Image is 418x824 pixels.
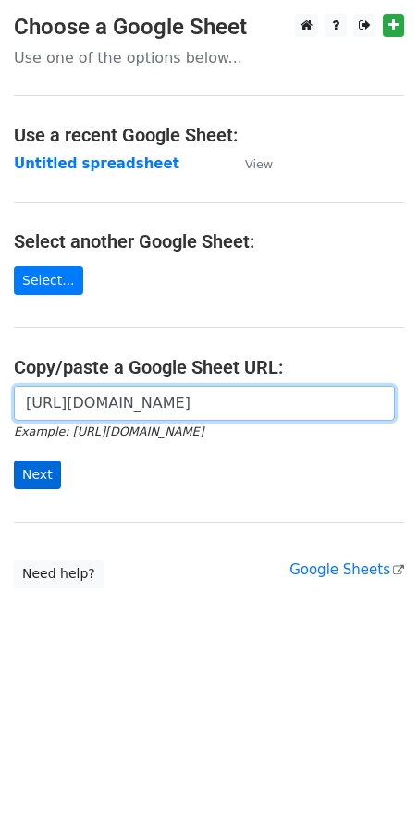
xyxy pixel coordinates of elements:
iframe: Chat Widget [326,735,418,824]
input: Next [14,461,61,489]
h3: Choose a Google Sheet [14,14,404,41]
a: View [227,155,273,172]
h4: Use a recent Google Sheet: [14,124,404,146]
h4: Copy/paste a Google Sheet URL: [14,356,404,378]
input: Paste your Google Sheet URL here [14,386,395,421]
small: Example: [URL][DOMAIN_NAME] [14,424,203,438]
a: Need help? [14,560,104,588]
p: Use one of the options below... [14,48,404,68]
a: Untitled spreadsheet [14,155,179,172]
small: View [245,157,273,171]
h4: Select another Google Sheet: [14,230,404,252]
a: Google Sheets [289,561,404,578]
a: Select... [14,266,83,295]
